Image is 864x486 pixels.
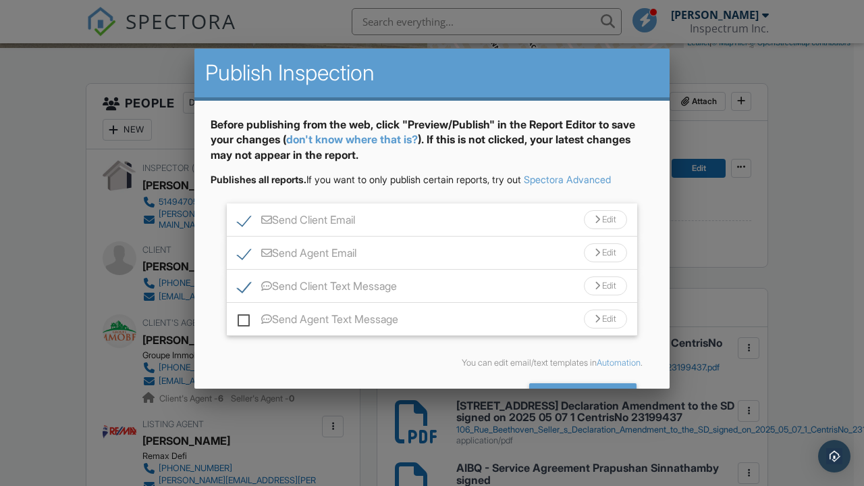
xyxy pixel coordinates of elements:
[238,214,355,230] label: Send Client Email
[529,383,637,408] div: Send All
[211,174,306,185] strong: Publishes all reports.
[286,132,418,146] a: don't know where that is?
[238,247,356,264] label: Send Agent Email
[205,59,659,87] h2: Publish Inspection
[238,280,397,297] label: Send Client Text Message
[584,276,627,295] div: Edit
[584,310,627,329] div: Edit
[597,358,641,368] a: Automation
[211,117,653,173] div: Before publishing from the web, click "Preview/Publish" in the Report Editor to save your changes...
[211,174,521,185] span: If you want to only publish certain reports, try out
[451,383,529,408] div: Close
[524,174,611,185] a: Spectora Advanced
[818,440,850,472] div: Open Intercom Messenger
[584,210,627,229] div: Edit
[584,243,627,262] div: Edit
[238,313,398,330] label: Send Agent Text Message
[221,358,643,368] div: You can edit email/text templates in .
